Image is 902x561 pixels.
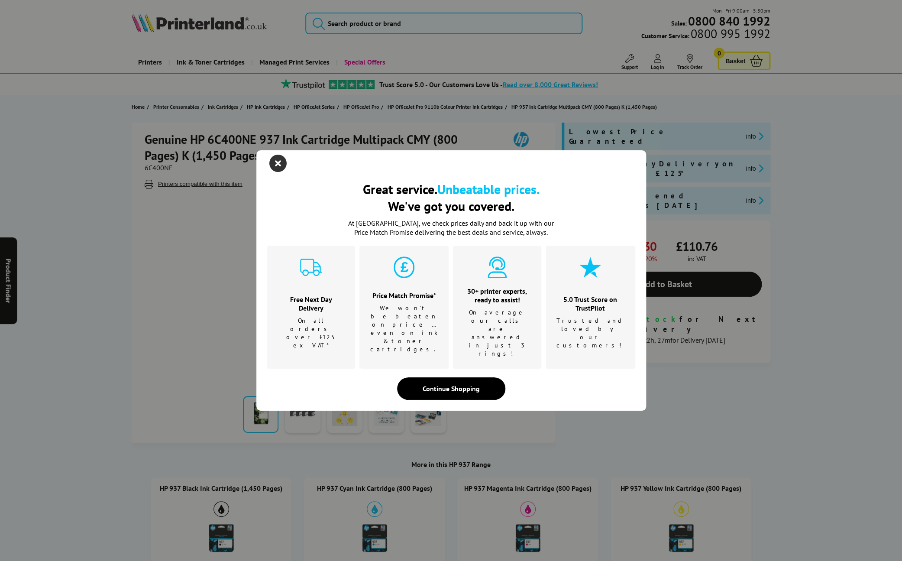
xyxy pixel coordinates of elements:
[486,256,508,278] img: expert-cyan.svg
[393,256,415,278] img: price-promise-cyan.svg
[272,157,285,170] button: close modal
[278,295,345,312] h3: Free Next Day Delivery
[278,317,345,350] p: On all orders over £125 ex VAT*
[579,256,601,278] img: star-cyan.svg
[370,304,438,353] p: We won't be beaten on price …even on ink & toner cartridges.
[267,181,635,214] h2: Great service. We've got you covered.
[397,377,505,400] div: Continue Shopping
[300,256,322,278] img: delivery-cyan.svg
[464,287,530,304] h3: 30+ printer experts, ready to assist!
[556,295,624,312] h3: 5.0 Trust Score on TrustPilot
[464,308,530,358] p: On average our calls are answered in just 3 rings!
[437,181,540,198] b: Unbeatable prices.
[343,219,559,237] p: At [GEOGRAPHIC_DATA], we check prices daily and back it up with our Price Match Promise deliverin...
[556,317,624,350] p: Trusted and loved by our customers!
[370,291,438,300] h3: Price Match Promise*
